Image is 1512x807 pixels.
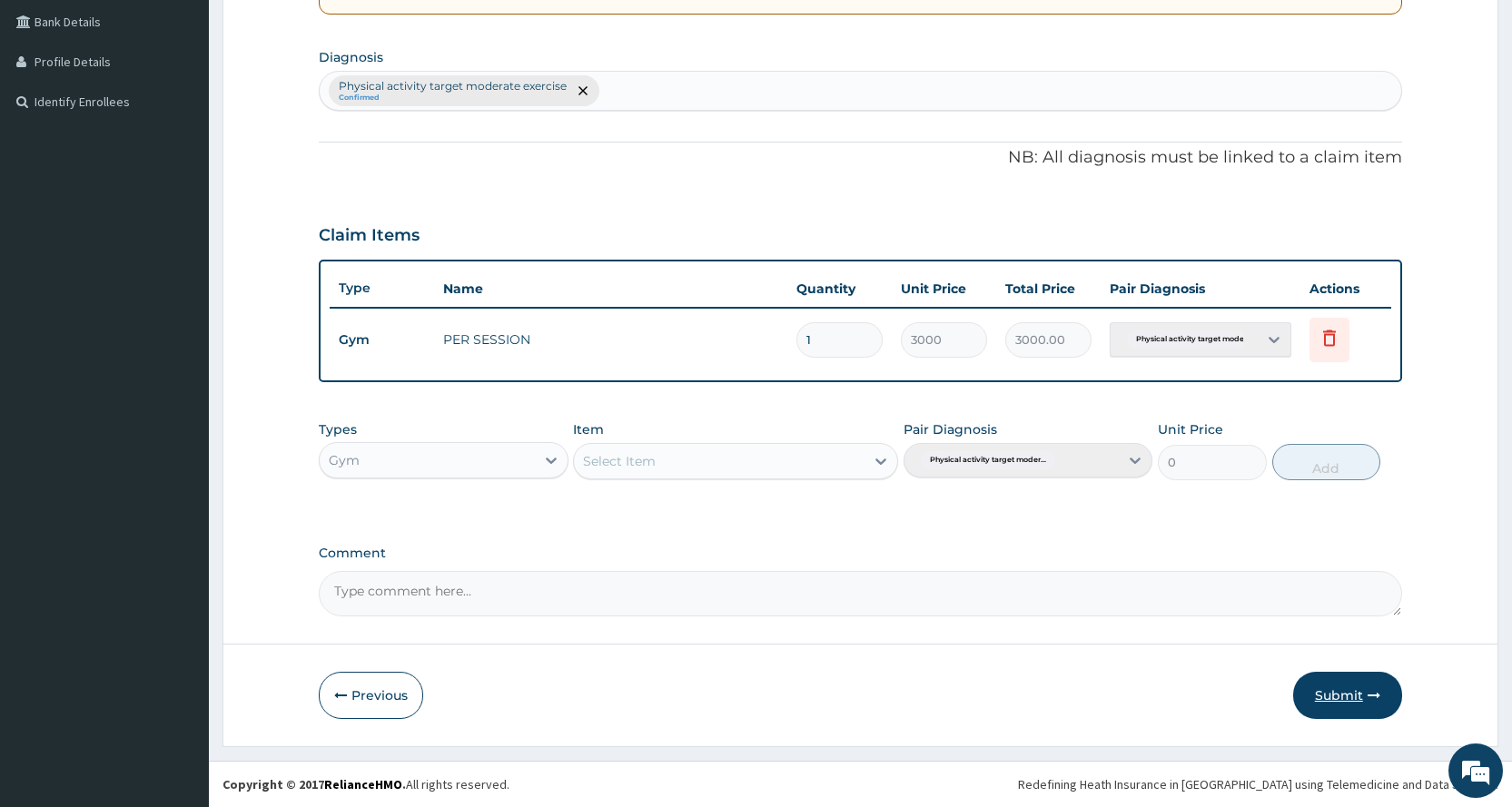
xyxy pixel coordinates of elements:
[319,48,383,66] label: Diagnosis
[434,271,787,307] th: Name
[209,761,1512,807] footer: All rights reserved.
[324,776,402,792] a: RelianceHMO
[1293,672,1402,719] button: Submit
[996,271,1101,307] th: Total Price
[329,451,360,469] div: Gym
[1018,775,1498,793] div: Redefining Heath Insurance in [GEOGRAPHIC_DATA] using Telemedicine and Data Science!
[94,102,305,125] div: Chat with us now
[222,776,406,792] strong: Copyright © 2017 .
[892,271,996,307] th: Unit Price
[319,226,420,246] h3: Claim Items
[1158,420,1223,438] label: Unit Price
[319,146,1402,170] p: NB: All diagnosis must be linked to a claim item
[330,271,434,305] th: Type
[434,321,787,358] td: PER SESSION
[34,91,74,136] img: d_794563401_company_1708531726252_794563401
[105,229,251,412] span: We're online!
[9,496,346,559] textarea: Type your message and hit 'Enter'
[573,420,604,438] label: Item
[583,452,656,470] div: Select Item
[1272,444,1380,480] button: Add
[1300,271,1391,307] th: Actions
[787,271,892,307] th: Quantity
[904,420,997,438] label: Pair Diagnosis
[319,672,423,719] button: Previous
[298,9,341,53] div: Minimize live chat window
[330,323,434,357] td: Gym
[319,546,1402,561] label: Comment
[319,422,357,438] label: Types
[1101,271,1300,307] th: Pair Diagnosis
